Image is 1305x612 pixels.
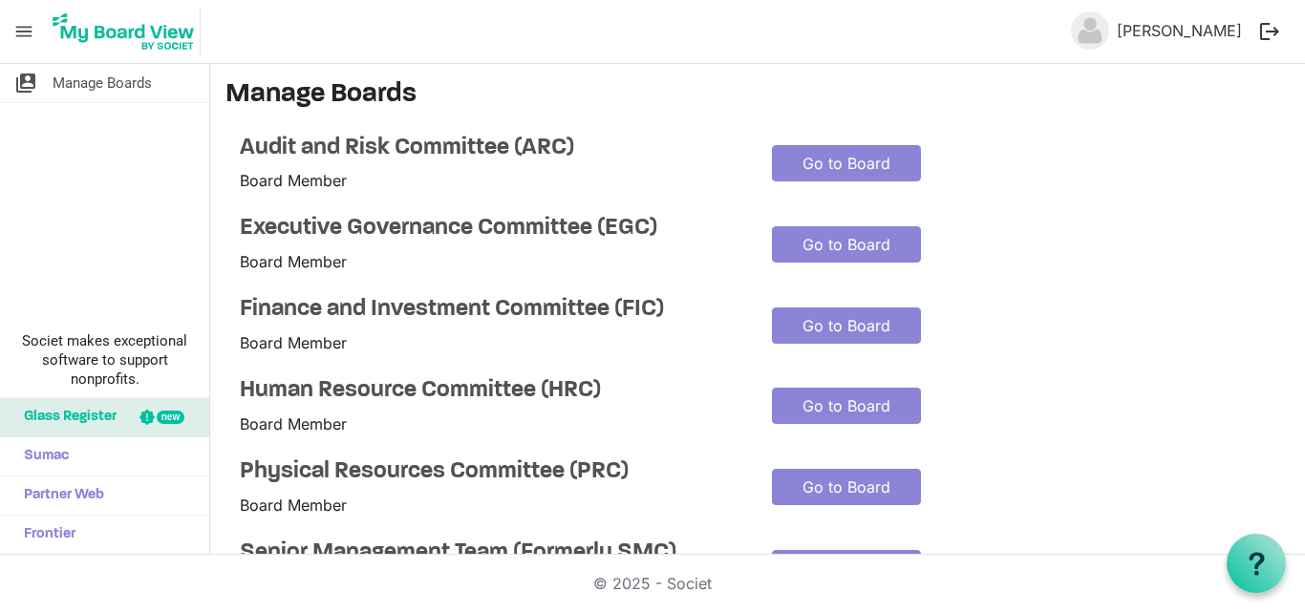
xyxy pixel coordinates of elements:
span: Board Member [240,252,347,271]
span: Societ makes exceptional software to support nonprofits. [9,331,201,389]
div: new [157,411,184,424]
img: My Board View Logo [47,8,201,55]
span: Board Member [240,333,347,352]
h3: Manage Boards [225,79,1290,112]
a: Go to Board [772,226,921,263]
img: no-profile-picture.svg [1071,11,1109,50]
a: Go to Board [772,388,921,424]
a: Finance and Investment Committee (FIC) [240,296,743,324]
a: Human Resource Committee (HRC) [240,377,743,405]
span: Partner Web [14,476,104,515]
a: Executive Governance Committee (EGC) [240,215,743,243]
a: Physical Resources Committee (PRC) [240,458,743,486]
span: Frontier [14,516,75,554]
a: Senior Management Team (Formerly SMC) [240,539,743,567]
a: Go to Board [772,307,921,344]
span: Glass Register [14,398,117,436]
a: Go to Board [772,550,921,586]
span: menu [6,13,42,50]
span: Manage Boards [53,64,152,102]
a: Go to Board [772,145,921,181]
a: Audit and Risk Committee (ARC) [240,135,743,162]
a: [PERSON_NAME] [1109,11,1250,50]
a: Go to Board [772,469,921,505]
span: Board Member [240,414,347,433]
a: My Board View Logo [47,8,208,55]
span: switch_account [14,64,37,102]
button: logout [1250,11,1290,52]
span: Sumac [14,437,69,475]
span: Board Member [240,171,347,190]
span: Board Member [240,496,347,515]
a: © 2025 - Societ [593,574,712,593]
